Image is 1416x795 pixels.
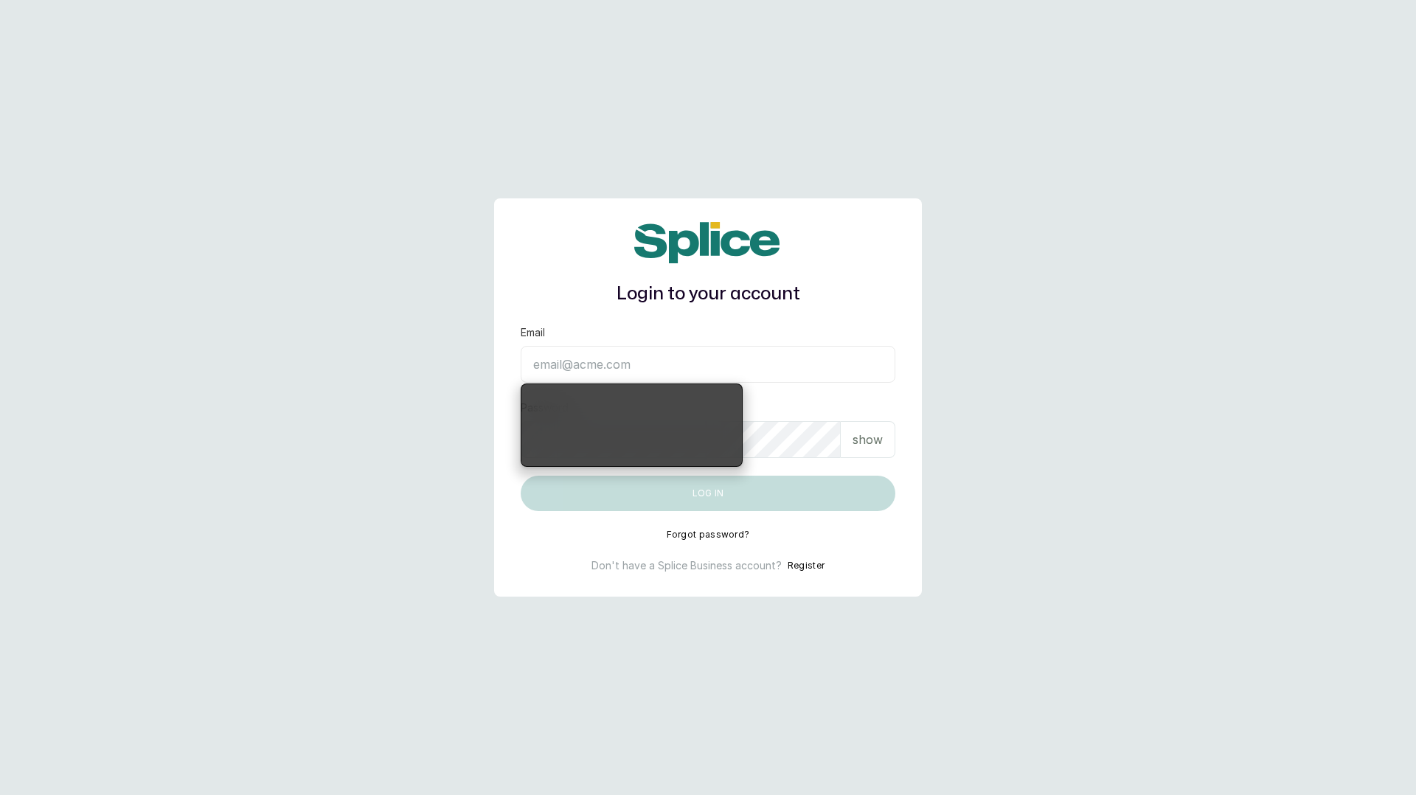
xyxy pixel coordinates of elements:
input: email@acme.com [521,346,895,383]
p: show [853,431,883,448]
button: Register [788,558,825,573]
p: Don't have a Splice Business account? [591,558,782,573]
label: Email [521,325,545,340]
button: Forgot password? [667,529,750,541]
button: Log in [521,476,895,511]
h1: Login to your account [521,281,895,308]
